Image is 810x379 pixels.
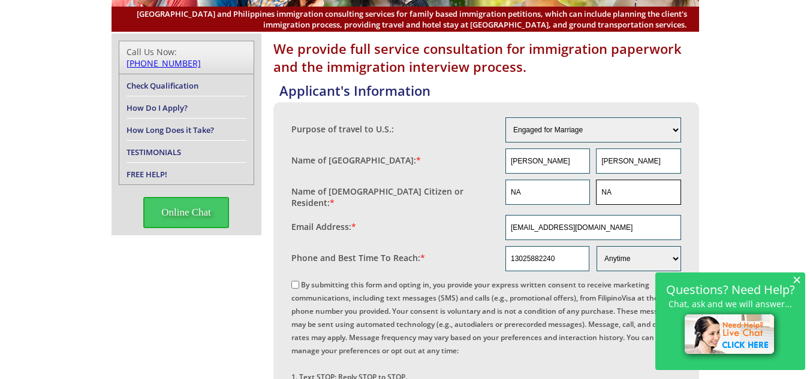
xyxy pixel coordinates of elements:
[596,180,680,205] input: Last Name
[291,186,494,208] label: Name of [DEMOGRAPHIC_DATA] Citizen or Resident:
[291,123,394,135] label: Purpose of travel to U.S.:
[505,180,590,205] input: First Name
[127,46,246,69] div: Call Us Now:
[505,246,589,271] input: Phone
[143,197,229,228] span: Online Chat
[127,57,201,69] a: [PHONE_NUMBER]
[291,281,299,289] input: By submitting this form and opting in, you provide your express written consent to receive market...
[291,221,356,232] label: Email Address:
[127,169,167,180] a: FREE HELP!
[793,274,801,284] span: ×
[661,299,799,309] p: Chat, ask and we will answer...
[291,154,421,166] label: Name of [GEOGRAPHIC_DATA]:
[597,246,680,271] select: Phone and Best Reach Time are required.
[124,8,687,30] span: [GEOGRAPHIC_DATA] and Philippines immigration consulting services for family based immigration pe...
[679,309,782,362] img: live-chat-icon.png
[279,81,699,99] h4: Applicant's Information
[127,102,188,113] a: How Do I Apply?
[505,148,590,174] input: First Name
[291,252,425,263] label: Phone and Best Time To Reach:
[273,40,699,75] h1: We provide full service consultation for immigration paperwork and the immigration interview proc...
[127,80,198,91] a: Check Qualification
[661,284,799,295] h2: Questions? Need Help?
[127,125,214,135] a: How Long Does it Take?
[127,147,181,157] a: TESTIMONIALS
[505,215,681,240] input: Email Address
[596,148,680,174] input: Last Name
